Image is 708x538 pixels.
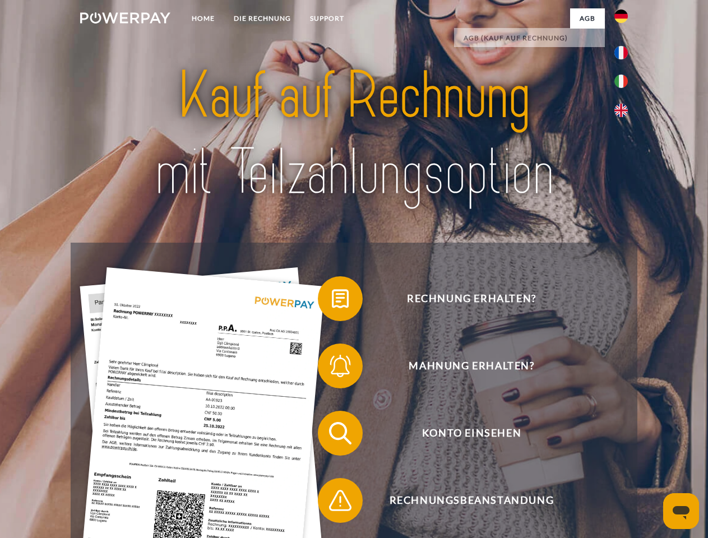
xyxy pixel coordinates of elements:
[334,344,609,388] span: Mahnung erhalten?
[326,285,354,313] img: qb_bill.svg
[318,478,609,523] button: Rechnungsbeanstandung
[326,352,354,380] img: qb_bell.svg
[614,75,628,88] img: it
[318,276,609,321] button: Rechnung erhalten?
[334,478,609,523] span: Rechnungsbeanstandung
[454,28,605,48] a: AGB (Kauf auf Rechnung)
[614,104,628,117] img: en
[326,419,354,447] img: qb_search.svg
[663,493,699,529] iframe: Schaltfläche zum Öffnen des Messaging-Fensters
[182,8,224,29] a: Home
[334,276,609,321] span: Rechnung erhalten?
[318,411,609,456] button: Konto einsehen
[614,10,628,23] img: de
[326,486,354,514] img: qb_warning.svg
[107,54,601,215] img: title-powerpay_de.svg
[318,344,609,388] button: Mahnung erhalten?
[614,46,628,59] img: fr
[300,8,354,29] a: SUPPORT
[334,411,609,456] span: Konto einsehen
[80,12,170,24] img: logo-powerpay-white.svg
[224,8,300,29] a: DIE RECHNUNG
[570,8,605,29] a: agb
